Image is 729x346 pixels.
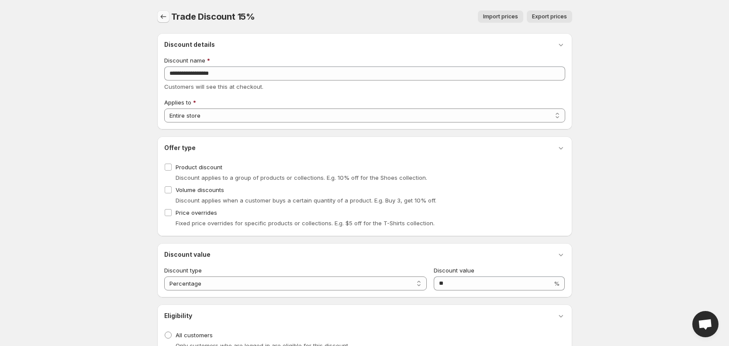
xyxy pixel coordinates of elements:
span: Trade Discount 15% [171,11,255,22]
span: Export prices [532,13,567,20]
span: Applies to [164,99,191,106]
span: Customers will see this at checkout. [164,83,263,90]
span: Price overrides [176,209,217,216]
span: % [554,280,560,287]
button: Export prices [527,10,572,23]
span: Product discount [176,164,222,171]
h3: Discount value [164,250,211,259]
button: Import prices [478,10,523,23]
span: Discount value [434,267,474,274]
h3: Offer type [164,143,196,152]
h3: Discount details [164,40,215,49]
span: Discount name [164,57,205,64]
span: Discount type [164,267,202,274]
h3: Eligibility [164,311,192,320]
div: Open chat [692,311,719,337]
span: Import prices [483,13,518,20]
span: Volume discounts [176,186,224,193]
span: All customers [176,332,213,339]
span: Fixed price overrides for specific products or collections. E.g. $5 off for the T-Shirts collection. [176,220,435,227]
span: Discount applies when a customer buys a certain quantity of a product. E.g. Buy 3, get 10% off. [176,197,436,204]
span: Discount applies to a group of products or collections. E.g. 10% off for the Shoes collection. [176,174,427,181]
